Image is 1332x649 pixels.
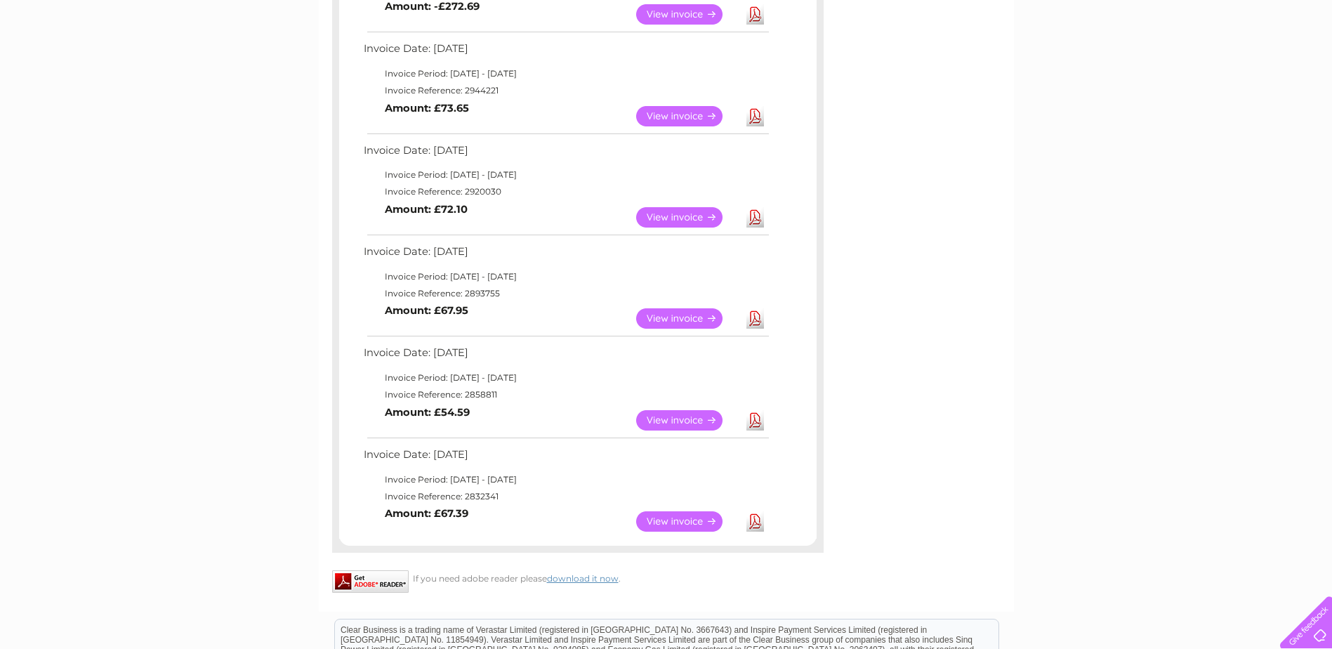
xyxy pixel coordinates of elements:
[360,343,771,369] td: Invoice Date: [DATE]
[636,308,739,329] a: View
[1159,60,1201,70] a: Telecoms
[385,507,468,520] b: Amount: £67.39
[1210,60,1230,70] a: Blog
[746,207,764,228] a: Download
[636,106,739,126] a: View
[746,410,764,431] a: Download
[360,488,771,505] td: Invoice Reference: 2832341
[636,4,739,25] a: View
[360,285,771,302] td: Invoice Reference: 2893755
[360,183,771,200] td: Invoice Reference: 2920030
[385,203,468,216] b: Amount: £72.10
[1239,60,1273,70] a: Contact
[1120,60,1151,70] a: Energy
[360,141,771,167] td: Invoice Date: [DATE]
[1085,60,1112,70] a: Water
[385,406,470,419] b: Amount: £54.59
[360,471,771,488] td: Invoice Period: [DATE] - [DATE]
[636,511,739,532] a: View
[360,65,771,82] td: Invoice Period: [DATE] - [DATE]
[385,102,469,114] b: Amount: £73.65
[385,304,468,317] b: Amount: £67.95
[746,4,764,25] a: Download
[1286,60,1319,70] a: Log out
[636,207,739,228] a: View
[1067,7,1164,25] a: 0333 014 3131
[746,511,764,532] a: Download
[360,369,771,386] td: Invoice Period: [DATE] - [DATE]
[360,268,771,285] td: Invoice Period: [DATE] - [DATE]
[360,166,771,183] td: Invoice Period: [DATE] - [DATE]
[46,37,118,79] img: logo.png
[360,386,771,403] td: Invoice Reference: 2858811
[746,308,764,329] a: Download
[360,242,771,268] td: Invoice Date: [DATE]
[335,8,998,68] div: Clear Business is a trading name of Verastar Limited (registered in [GEOGRAPHIC_DATA] No. 3667643...
[360,82,771,99] td: Invoice Reference: 2944221
[332,570,824,584] div: If you need adobe reader please .
[547,573,619,584] a: download it now
[360,39,771,65] td: Invoice Date: [DATE]
[746,106,764,126] a: Download
[360,445,771,471] td: Invoice Date: [DATE]
[636,410,739,431] a: View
